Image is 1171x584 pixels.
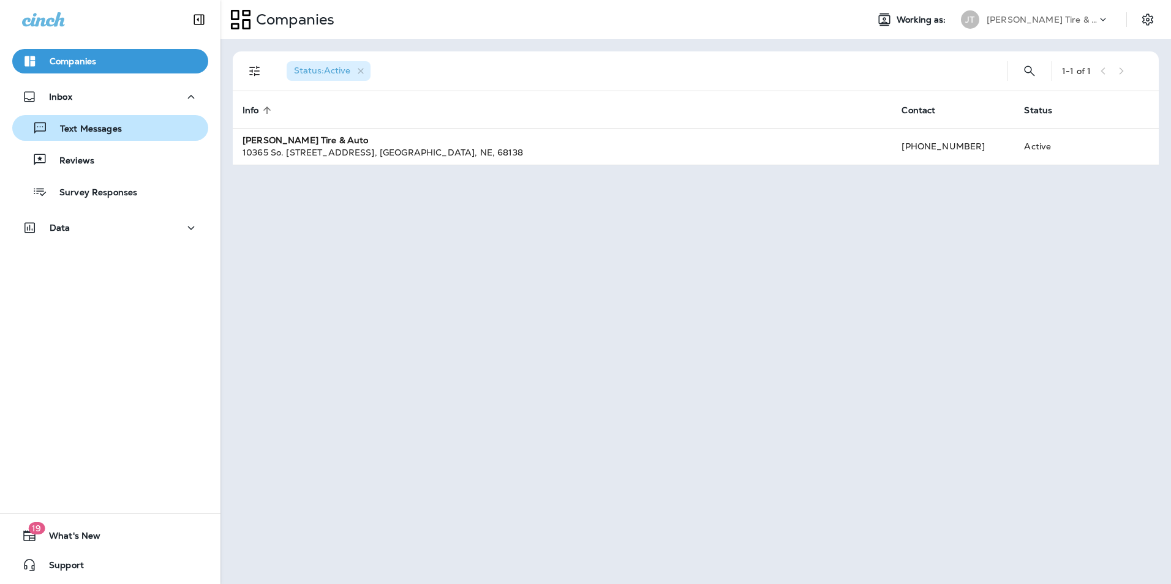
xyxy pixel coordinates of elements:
[902,105,951,116] span: Contact
[12,179,208,204] button: Survey Responses
[897,15,949,25] span: Working as:
[251,10,334,29] p: Companies
[961,10,979,29] div: JT
[1062,66,1091,76] div: 1 - 1 of 1
[12,115,208,141] button: Text Messages
[987,15,1097,24] p: [PERSON_NAME] Tire & Auto
[12,553,208,577] button: Support
[294,65,350,76] span: Status : Active
[12,147,208,173] button: Reviews
[1024,105,1068,116] span: Status
[243,105,275,116] span: Info
[1014,128,1093,165] td: Active
[28,522,45,534] span: 19
[12,215,208,240] button: Data
[12,49,208,73] button: Companies
[47,187,137,199] p: Survey Responses
[243,105,259,116] span: Info
[47,155,94,167] p: Reviews
[287,61,371,81] div: Status:Active
[12,84,208,109] button: Inbox
[1017,59,1042,83] button: Search Companies
[49,92,72,102] p: Inbox
[243,135,369,146] strong: [PERSON_NAME] Tire & Auto
[892,128,1014,165] td: [PHONE_NUMBER]
[1024,105,1052,116] span: Status
[37,560,84,575] span: Support
[243,146,882,159] div: 10365 So. [STREET_ADDRESS] , [GEOGRAPHIC_DATA] , NE , 68138
[182,7,216,32] button: Collapse Sidebar
[37,531,100,545] span: What's New
[50,223,70,233] p: Data
[50,56,96,66] p: Companies
[1137,9,1159,31] button: Settings
[48,124,122,135] p: Text Messages
[12,523,208,548] button: 19What's New
[243,59,267,83] button: Filters
[902,105,935,116] span: Contact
